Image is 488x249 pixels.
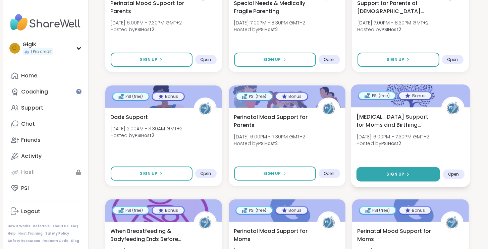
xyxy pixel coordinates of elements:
[195,212,216,233] img: PSIHost2
[53,224,69,229] a: About Us
[234,26,306,33] span: Hosted by
[71,224,78,229] a: FAQ
[140,171,158,177] span: Sign Up
[442,98,463,119] img: PSIHost2
[195,99,216,119] img: PSIHost2
[21,152,42,160] div: Activity
[31,49,52,55] span: 1 Pro credit
[19,231,43,236] a: Host Training
[236,93,272,100] div: PSI (free)
[259,26,278,33] b: PSIHost2
[21,169,34,176] div: Host
[358,26,429,33] span: Hosted by
[135,26,155,33] b: PSIHost2
[234,133,306,140] span: [DATE] 6:00PM - 7:30PM GMT+2
[382,26,401,33] b: PSIHost2
[234,167,316,181] button: Sign Up
[264,171,281,177] span: Sign Up
[153,207,184,214] div: Bonus
[8,11,83,34] img: ShareWell Nav Logo
[111,19,182,26] span: [DATE] 6:00PM - 7:30PM GMT+2
[23,41,53,48] div: GigiK
[140,57,158,63] span: Sign Up
[324,171,335,176] span: Open
[8,164,83,180] a: Host
[8,148,83,164] a: Activity
[46,231,69,236] a: Safety Policy
[356,113,434,129] span: [MEDICAL_DATA] Support for Moms and Birthing People
[234,227,310,243] span: Perinatal Mood Support for Moms
[442,212,463,233] img: PSIHost2
[386,171,404,177] span: Sign Up
[234,113,310,129] span: Perinatal Mood Support for Parents
[234,140,306,147] span: Hosted by
[111,53,193,67] button: Sign Up
[234,19,306,26] span: [DATE] 7:00PM - 8:30PM GMT+2
[111,113,148,121] span: Dads Support
[8,224,31,229] a: How It Works
[448,172,459,177] span: Open
[76,89,82,94] iframe: Spotlight
[359,92,395,99] div: PSI (free)
[111,26,182,33] span: Hosted by
[12,44,17,53] span: G
[111,125,183,132] span: [DATE] 2:00AM - 3:30AM GMT+2
[21,120,35,128] div: Chat
[111,227,186,243] span: When Breastfeeding & Bodyfeeding Ends Before Ready
[259,140,278,147] b: PSIHost2
[358,53,439,67] button: Sign Up
[234,53,316,67] button: Sign Up
[381,140,401,147] b: PSIHost2
[21,136,41,144] div: Friends
[356,133,429,140] span: [DATE] 6:00PM - 7:30PM GMT+2
[21,104,44,112] div: Support
[43,239,69,243] a: Redeem Code
[8,132,83,148] a: Friends
[153,93,184,100] div: Bonus
[21,185,29,192] div: PSI
[399,92,431,99] div: Bonus
[111,132,183,139] span: Hosted by
[8,68,83,84] a: Home
[387,57,404,63] span: Sign Up
[356,167,440,182] button: Sign Up
[276,93,307,100] div: Bonus
[358,19,429,26] span: [DATE] 7:00PM - 8:30PM GMT+2
[21,208,41,215] div: Logout
[71,239,79,243] a: Blog
[324,57,335,62] span: Open
[21,88,48,96] div: Coaching
[356,140,429,147] span: Hosted by
[21,72,38,79] div: Home
[360,207,395,214] div: PSI (free)
[8,84,83,100] a: Coaching
[318,99,339,119] img: PSIHost2
[8,231,16,236] a: Help
[264,57,281,63] span: Sign Up
[276,207,307,214] div: Bonus
[318,212,339,233] img: PSIHost2
[8,100,83,116] a: Support
[135,132,155,139] b: PSIHost2
[111,167,193,181] button: Sign Up
[113,207,149,214] div: PSI (free)
[8,239,40,243] a: Safety Resources
[236,207,272,214] div: PSI (free)
[201,171,211,176] span: Open
[8,180,83,196] a: PSI
[201,57,211,62] span: Open
[447,57,458,62] span: Open
[358,227,433,243] span: Perinatal Mood Support for Moms
[399,207,431,214] div: Bonus
[8,203,83,220] a: Logout
[113,93,149,100] div: PSI (free)
[33,224,50,229] a: Referrals
[8,116,83,132] a: Chat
